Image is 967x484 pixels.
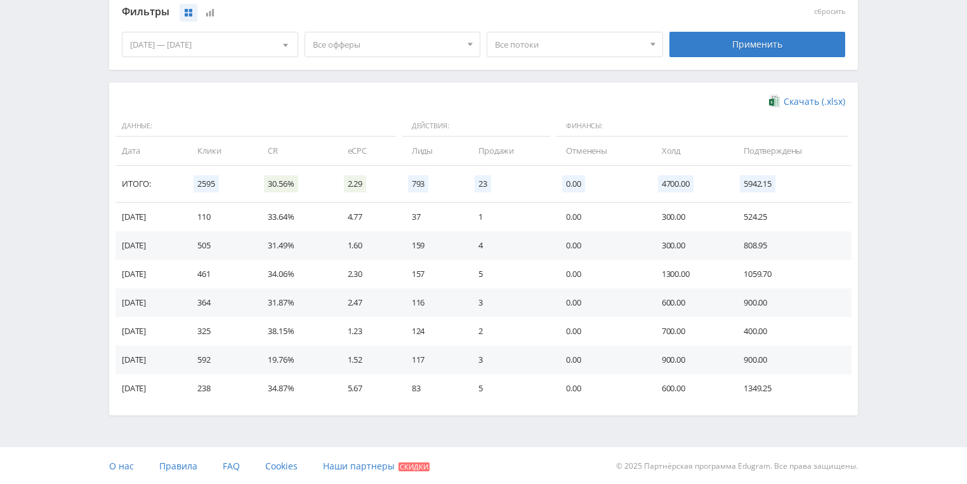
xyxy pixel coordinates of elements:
td: 808.95 [731,231,852,260]
td: 3 [466,346,553,374]
td: 83 [399,374,466,403]
td: [DATE] [115,231,185,260]
td: 1.60 [335,231,399,260]
td: 300.00 [649,203,731,231]
td: 31.87% [255,288,334,317]
td: 1059.70 [731,260,852,288]
td: Продажи [466,137,553,165]
td: 4 [466,231,553,260]
td: Подтверждены [731,137,852,165]
td: 37 [399,203,466,231]
span: Скачать (.xlsx) [784,97,845,107]
td: 0.00 [553,288,649,317]
td: 2 [466,317,553,346]
td: 0.00 [553,203,649,231]
span: Все офферы [313,32,461,57]
td: 4.77 [335,203,399,231]
span: 793 [408,175,429,192]
button: сбросить [814,8,845,16]
td: 116 [399,288,466,317]
span: 30.56% [264,175,298,192]
span: Действия: [402,116,550,137]
td: [DATE] [115,203,185,231]
td: 524.25 [731,203,852,231]
td: 33.64% [255,203,334,231]
td: 1300.00 [649,260,731,288]
span: 0.00 [562,175,584,192]
td: Лиды [399,137,466,165]
td: 1.52 [335,346,399,374]
td: 364 [185,288,255,317]
span: Все потоки [495,32,643,57]
td: Клики [185,137,255,165]
span: Данные: [115,116,396,137]
span: Правила [159,460,197,472]
td: 124 [399,317,466,346]
td: Отменены [553,137,649,165]
td: 1.23 [335,317,399,346]
td: 0.00 [553,346,649,374]
td: 325 [185,317,255,346]
td: CR [255,137,334,165]
td: 1 [466,203,553,231]
td: 700.00 [649,317,731,346]
a: Скачать (.xlsx) [769,95,845,108]
div: Фильтры [122,3,663,22]
td: 900.00 [731,288,852,317]
span: Наши партнеры [323,460,395,472]
td: 159 [399,231,466,260]
td: 3 [466,288,553,317]
td: 300.00 [649,231,731,260]
td: Дата [115,137,185,165]
td: 0.00 [553,260,649,288]
td: 34.06% [255,260,334,288]
span: 4700.00 [658,175,694,192]
div: [DATE] — [DATE] [122,32,298,57]
td: 461 [185,260,255,288]
span: 5942.15 [740,175,775,192]
span: 2.29 [344,175,366,192]
td: 34.87% [255,374,334,403]
td: 117 [399,346,466,374]
td: 900.00 [649,346,731,374]
span: О нас [109,460,134,472]
td: eCPC [335,137,399,165]
td: 19.76% [255,346,334,374]
td: 2.30 [335,260,399,288]
td: Холд [649,137,731,165]
td: 157 [399,260,466,288]
span: Финансы: [556,116,848,137]
span: 2595 [194,175,218,192]
td: 0.00 [553,374,649,403]
td: 505 [185,231,255,260]
td: 600.00 [649,374,731,403]
span: Cookies [265,460,298,472]
td: 38.15% [255,317,334,346]
td: [DATE] [115,288,185,317]
span: 23 [475,175,491,192]
td: [DATE] [115,346,185,374]
div: Применить [669,32,846,57]
td: [DATE] [115,317,185,346]
td: [DATE] [115,260,185,288]
td: 31.49% [255,231,334,260]
td: 592 [185,346,255,374]
td: 110 [185,203,255,231]
span: FAQ [223,460,240,472]
td: 400.00 [731,317,852,346]
td: 2.47 [335,288,399,317]
td: 0.00 [553,231,649,260]
td: 5.67 [335,374,399,403]
td: 600.00 [649,288,731,317]
td: 1349.25 [731,374,852,403]
td: 0.00 [553,317,649,346]
td: [DATE] [115,374,185,403]
td: 900.00 [731,346,852,374]
td: 5 [466,260,553,288]
td: 5 [466,374,553,403]
td: 238 [185,374,255,403]
img: xlsx [769,95,780,107]
td: Итого: [115,166,185,203]
span: Скидки [398,462,430,471]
